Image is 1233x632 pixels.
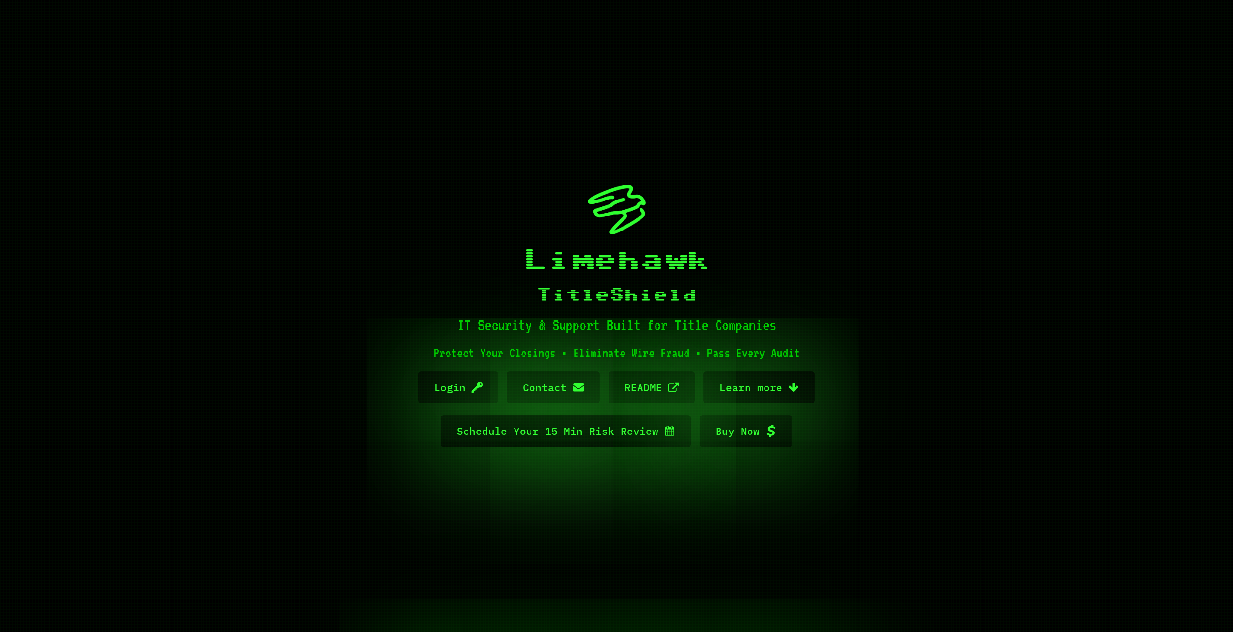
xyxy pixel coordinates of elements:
img: limehawk-logo [588,185,646,234]
span: Login [434,371,466,403]
p: TitleShield [378,287,855,305]
h1: Protect Your Closings • Eliminate Wire Fraud • Pass Every Audit [378,345,855,360]
span: Schedule Your 15-Min Risk Review [457,415,658,447]
span: Buy Now [716,415,760,447]
a: Login [418,371,498,403]
a: Schedule Your 15-Min Risk Review [441,415,691,447]
span: README [624,371,662,403]
span: Contact [523,371,567,403]
a: Contact [507,371,599,403]
a: Learn more [703,371,815,403]
a: README [609,371,695,403]
h1: IT Security & Support Built for Title Companies [378,316,855,334]
h1: Limehawk [378,246,855,275]
a: Buy Now [700,415,792,447]
span: Learn more [719,371,782,403]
